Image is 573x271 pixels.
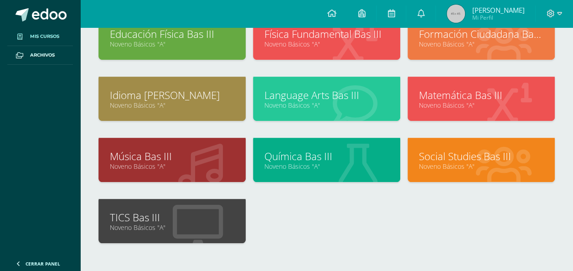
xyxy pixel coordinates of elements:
[110,88,234,102] a: Idioma [PERSON_NAME]
[472,5,524,15] span: [PERSON_NAME]
[110,101,234,109] a: Noveno Básicos "A"
[419,162,543,171] a: Noveno Básicos "A"
[419,40,543,48] a: Noveno Básicos "A"
[419,149,543,163] a: Social Studies Bas III
[30,33,59,40] span: Mis cursos
[472,14,524,21] span: Mi Perfil
[110,27,234,41] a: Educación Física Bas III
[110,40,234,48] a: Noveno Básicos "A"
[264,149,389,163] a: Química Bas III
[419,27,543,41] a: Formación Ciudadana Bas III
[110,210,234,224] a: TICS Bas III
[110,162,234,171] a: Noveno Básicos "A"
[7,46,73,65] a: Archivos
[419,101,543,109] a: Noveno Básicos "A"
[30,52,55,59] span: Archivos
[264,27,389,41] a: Física Fundamental Bas III
[110,223,234,232] a: Noveno Básicos "A"
[447,5,465,23] img: 45x45
[264,162,389,171] a: Noveno Básicos "A"
[7,27,73,46] a: Mis cursos
[264,40,389,48] a: Noveno Básicos "A"
[264,101,389,109] a: Noveno Básicos "A"
[419,88,543,102] a: Matemática Bas III
[110,149,234,163] a: Música Bas III
[26,261,60,267] span: Cerrar panel
[264,88,389,102] a: Language Arts Bas III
